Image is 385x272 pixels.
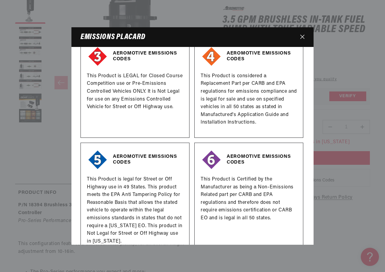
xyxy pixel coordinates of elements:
img: Emissions code [201,46,222,68]
p: This Product is legal for Street or Off Highway use in 49 States. This product meets the EPA Anti... [87,176,183,245]
p: This Product is Certified by the Manufacturer as being а Non-Emissions Related part per CARB and ... [201,176,297,222]
button: Close [297,32,308,43]
p: This Product is considered а Replacement Part per CARB and EPA regulations for emissions complian... [201,72,297,127]
img: Emissions code [87,46,109,68]
h3: AEROMOTIVE EMISSIONS CODES [87,51,183,62]
h3: AEROMOTIVE EMISSIONS CODES [201,51,297,62]
img: Emissions code [87,149,109,171]
div: EMISSIONS PLACARD [71,27,314,245]
img: Emissions code [201,149,222,171]
h3: EMISSIONS PLACARD [81,34,145,41]
h3: AEROMOTIVE EMISSIONS CODES [201,154,297,165]
p: This Product is LEGAL for Closed Course Competition use or Pre-Emissions Controlled Vehicles ONLY... [87,72,183,111]
h3: AEROMOTIVE EMISSIONS CODES [87,154,183,165]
